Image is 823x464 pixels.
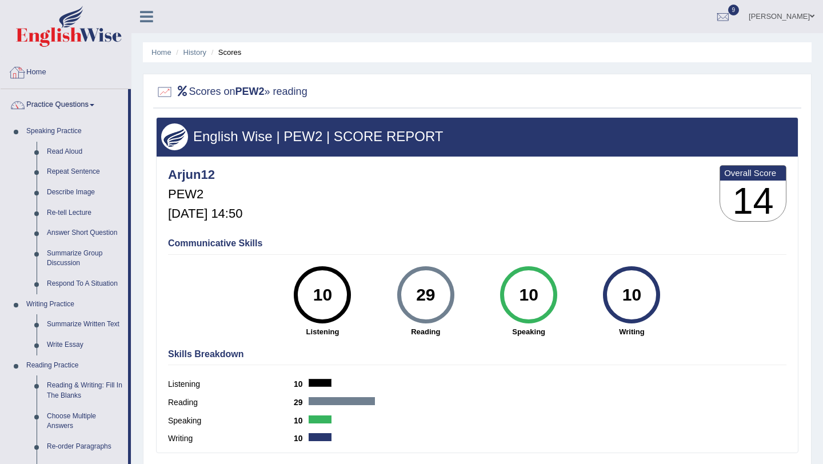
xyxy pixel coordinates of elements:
b: 10 [294,379,309,389]
label: Listening [168,378,294,390]
a: Speaking Practice [21,121,128,142]
b: 29 [294,398,309,407]
a: Respond To A Situation [42,274,128,294]
strong: Listening [277,326,368,337]
span: 9 [728,5,740,15]
label: Speaking [168,415,294,427]
a: Home [1,57,131,85]
b: 10 [294,434,309,443]
h5: [DATE] 14:50 [168,207,242,221]
a: Reading & Writing: Fill In The Blanks [42,375,128,406]
a: Repeat Sentence [42,162,128,182]
a: Reading Practice [21,355,128,376]
h4: Communicative Skills [168,238,786,249]
strong: Speaking [483,326,574,337]
a: Choose Multiple Answers [42,406,128,437]
a: Summarize Written Text [42,314,128,335]
h5: PEW2 [168,187,242,201]
a: Re-tell Lecture [42,203,128,223]
a: Practice Questions [1,89,128,118]
h3: 14 [720,181,786,222]
h4: Skills Breakdown [168,349,786,359]
li: Scores [209,47,242,58]
a: Home [151,48,171,57]
a: Writing Practice [21,294,128,315]
a: Re-order Paragraphs [42,437,128,457]
a: Describe Image [42,182,128,203]
div: 10 [611,271,653,319]
a: Write Essay [42,335,128,355]
a: History [183,48,206,57]
b: PEW2 [235,86,265,97]
b: 10 [294,416,309,425]
a: Summarize Group Discussion [42,243,128,274]
img: wings.png [161,123,188,150]
h4: Arjun12 [168,168,242,182]
div: 10 [508,271,549,319]
a: Read Aloud [42,142,128,162]
h3: English Wise | PEW2 | SCORE REPORT [161,129,793,144]
div: 29 [405,271,446,319]
label: Reading [168,397,294,409]
strong: Writing [586,326,677,337]
a: Answer Short Question [42,223,128,243]
b: Overall Score [724,168,782,178]
div: 10 [302,271,343,319]
strong: Reading [380,326,472,337]
label: Writing [168,433,294,445]
h2: Scores on » reading [156,83,307,101]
